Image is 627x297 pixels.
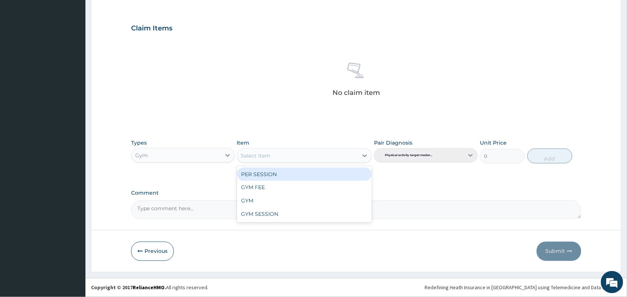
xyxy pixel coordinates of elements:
[39,42,125,51] div: Chat with us now
[85,278,627,297] footer: All rights reserved.
[14,37,30,56] img: d_794563401_company_1708531726252_794563401
[237,181,372,194] div: GYM FEE
[237,194,372,208] div: GYM
[131,24,172,33] h3: Claim Items
[131,140,147,146] label: Types
[131,190,581,197] label: Comment
[425,284,621,291] div: Redefining Heath Insurance in [GEOGRAPHIC_DATA] using Telemedicine and Data Science!
[237,208,372,221] div: GYM SESSION
[237,168,372,181] div: PER SESSION
[480,139,507,146] label: Unit Price
[237,139,250,146] label: Item
[332,89,380,96] p: No claim item
[131,242,174,261] button: Previous
[537,242,581,261] button: Submit
[241,152,271,159] div: Select Item
[374,139,412,146] label: Pair Diagnosis
[91,284,166,291] strong: Copyright © 2017 .
[133,284,165,291] a: RelianceHMO
[4,202,142,228] textarea: Type your message and hit 'Enter'
[122,4,140,22] div: Minimize live chat window
[527,149,572,164] button: Add
[135,152,148,159] div: Gym
[43,93,103,168] span: We're online!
